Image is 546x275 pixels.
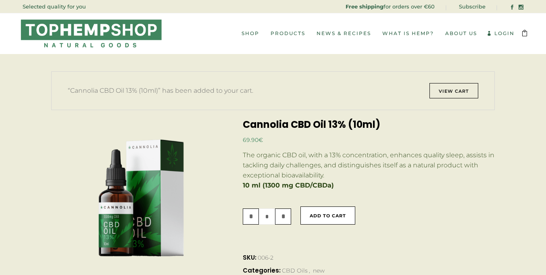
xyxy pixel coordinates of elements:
a: About Us [440,13,483,54]
span: , [309,267,310,274]
a: Login [487,30,515,36]
span: About Us [445,30,477,36]
button: Add to cart [300,206,355,225]
input: Product quantity [259,208,275,225]
a: new [313,267,325,274]
a: Products [265,13,311,54]
h2: Cannolia CBD Oil 13% (10ml) [243,120,495,129]
span: SKU: [243,252,495,264]
a: Subscribe [459,3,486,10]
strong: Free shipping [346,3,383,10]
span: Products [271,30,305,36]
a: What is Hemp? [377,13,440,54]
bdi: 69.90 [243,136,263,144]
div: “Cannolia CBD Oil 13% (10ml)” has been added to your cart. [51,71,495,110]
span: What is Hemp? [382,30,434,36]
span: € [258,136,263,144]
a: for orders over €60 [346,3,435,10]
p: The organic CBD oil, with a 13% concentration, enhances quality sleep, assists in tackling daily ... [243,150,495,180]
span: 006-2 [258,254,273,261]
strong: 10 ml (1300 mg CBD/CBDa) [243,181,334,189]
a: View cart [429,83,478,98]
a: CBD Oils [282,267,308,274]
span: News & Recipes [317,30,371,36]
span: Shop [242,30,259,36]
a: Shop [236,13,265,54]
img: Cannolia CBD Oil 13% (10ml) [51,120,231,272]
a: News & Recipes [311,13,377,54]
